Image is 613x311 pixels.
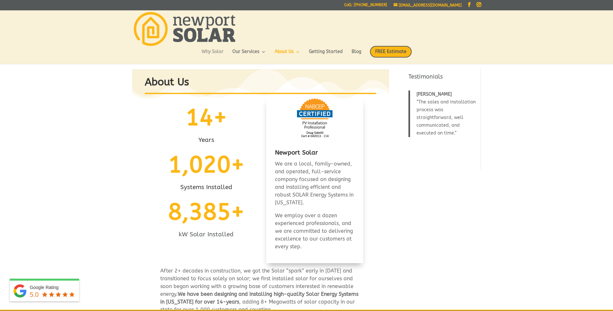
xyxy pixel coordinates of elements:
span: After 2+ decades in construction, we got the Solar “spark” early in [DATE] and transitioned to fo... [160,268,354,297]
span: Newport Solar [275,149,318,156]
a: Getting Started [309,49,343,60]
span: FREE Estimate [370,46,412,58]
a: [EMAIL_ADDRESS][DOMAIN_NAME] [394,3,462,7]
span: We are a local, family-owned, and operated, full-service company focused on designing and install... [275,161,354,206]
span: We employ over a dozen experienced professionals, and we are committed to delivering excellence t... [275,212,353,250]
b: We have been designing and installing high-quality Solar Energy Systems in [US_STATE] for over 14... [160,291,358,305]
span: 8,385+ [168,198,245,226]
span: [PERSON_NAME] [417,91,452,97]
a: Why Solar [202,49,224,60]
h3: kW Solar Installed [158,230,255,242]
strong: About Us [145,76,189,88]
h3: Systems Installed [158,183,255,195]
img: Newport Solar | Solar Energy Optimized. [134,12,235,46]
a: Our Services [232,49,266,60]
span: 1,020+ [168,151,245,178]
a: Call: [PHONE_NUMBER] [344,3,387,10]
a: FREE Estimate [370,46,412,64]
span: The sales and installation process was straightforward, well communicated, and executed on time. [417,99,476,136]
a: Blog [352,49,361,60]
img: Newport Solar PV Certified Installation Professional [297,98,333,139]
div: Google Rating [30,284,76,291]
span: 5.0 [30,291,39,298]
a: About Us [275,49,300,60]
h3: Years [158,136,255,148]
h4: Testimonials [408,73,477,84]
span: 14+ [185,104,227,131]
